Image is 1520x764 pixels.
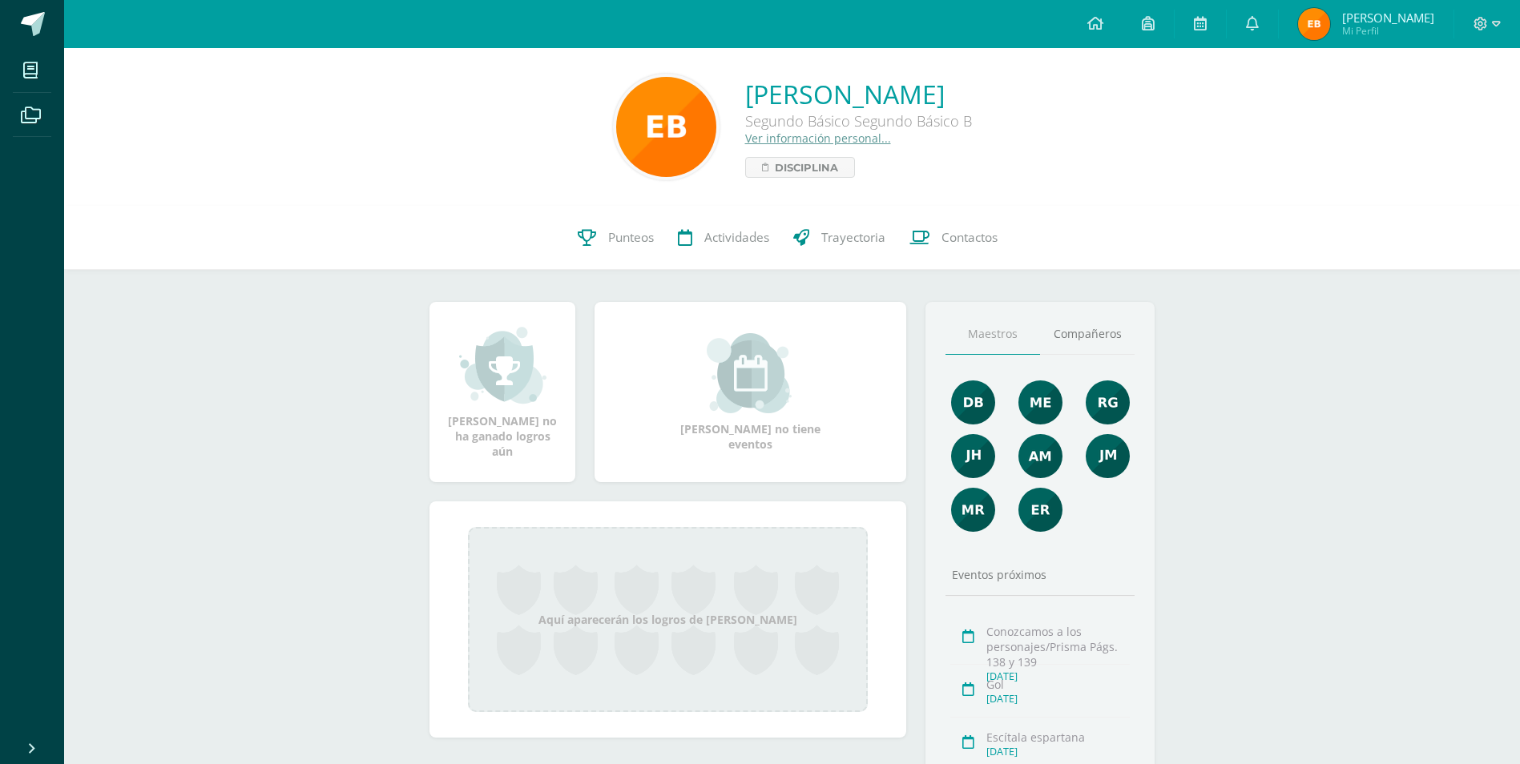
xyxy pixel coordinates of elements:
[707,333,794,413] img: event_small.png
[468,527,868,712] div: Aquí aparecerán los logros de [PERSON_NAME]
[1040,314,1135,355] a: Compañeros
[1086,434,1130,478] img: d63573055912b670afbd603c8ed2a4ef.png
[986,745,1130,758] div: [DATE]
[745,111,972,131] div: Segundo Básico Segundo Básico B
[951,380,995,424] img: 92e8b7530cfa383477e969a429d96048.png
[745,131,891,146] a: Ver información personal...
[446,325,559,459] div: [PERSON_NAME] no ha ganado logros aún
[986,692,1130,706] div: [DATE]
[986,730,1130,745] div: Escítala espartana
[608,229,654,246] span: Punteos
[1018,488,1062,532] img: 6ee8f939e44d4507d8a11da0a8fde545.png
[951,488,995,532] img: de7dd2f323d4d3ceecd6bfa9930379e0.png
[1086,380,1130,424] img: c8ce501b50aba4663d5e9c1ec6345694.png
[1018,380,1062,424] img: 65453557fab290cae8854fbf14c7a1d7.png
[775,158,838,177] span: Disciplina
[745,77,972,111] a: [PERSON_NAME]
[459,325,546,405] img: achievement_small.png
[666,206,781,270] a: Actividades
[821,229,885,246] span: Trayectoria
[566,206,666,270] a: Punteos
[945,314,1040,355] a: Maestros
[986,677,1130,692] div: Gol
[671,333,831,452] div: [PERSON_NAME] no tiene eventos
[745,157,855,178] a: Disciplina
[616,77,716,177] img: 3642020c0323d81eb667cfdcda640453.png
[1342,24,1434,38] span: Mi Perfil
[781,206,897,270] a: Trayectoria
[1342,10,1434,26] span: [PERSON_NAME]
[945,567,1135,582] div: Eventos próximos
[1018,434,1062,478] img: b7c5ef9c2366ee6e8e33a2b1ce8f818e.png
[704,229,769,246] span: Actividades
[986,624,1130,670] div: Conozcamos a los personajes/Prisma Págs. 138 y 139
[951,434,995,478] img: 3dbe72ed89aa2680497b9915784f2ba9.png
[1298,8,1330,40] img: f7cb30af10b1761e520ec22d15958c9d.png
[941,229,998,246] span: Contactos
[897,206,1010,270] a: Contactos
